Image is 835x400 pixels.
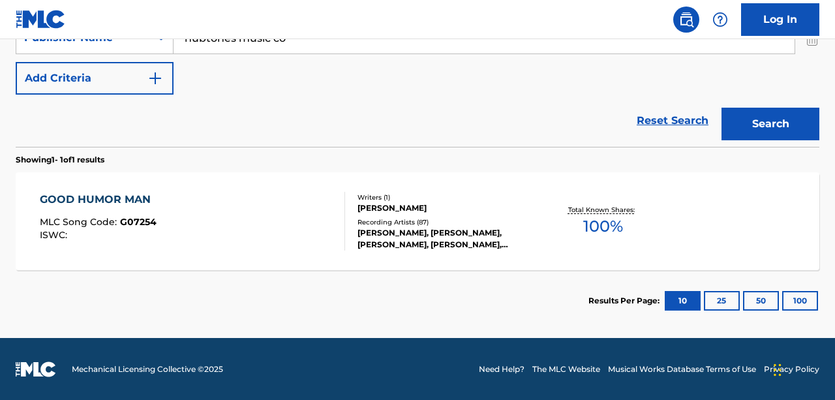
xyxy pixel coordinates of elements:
button: Add Criteria [16,62,174,95]
div: Help [707,7,733,33]
p: Total Known Shares: [568,205,638,215]
p: Showing 1 - 1 of 1 results [16,154,104,166]
span: G07254 [120,216,157,228]
a: Privacy Policy [764,363,819,375]
a: Musical Works Database Terms of Use [608,363,756,375]
p: Results Per Page: [588,295,663,307]
a: The MLC Website [532,363,600,375]
img: 9d2ae6d4665cec9f34b9.svg [147,70,163,86]
button: 10 [665,291,701,311]
button: 50 [743,291,779,311]
button: Search [721,108,819,140]
div: Drag [774,350,782,390]
img: help [712,12,728,27]
div: [PERSON_NAME], [PERSON_NAME], [PERSON_NAME], [PERSON_NAME], [PERSON_NAME] [357,227,536,251]
iframe: Chat Widget [770,337,835,400]
div: Recording Artists ( 87 ) [357,217,536,227]
img: search [678,12,694,27]
button: 25 [704,291,740,311]
a: Log In [741,3,819,36]
span: 100 % [583,215,623,238]
a: GOOD HUMOR MANMLC Song Code:G07254ISWC:Writers (1)[PERSON_NAME]Recording Artists (87)[PERSON_NAME... [16,172,819,270]
a: Reset Search [630,106,715,135]
span: Mechanical Licensing Collective © 2025 [72,363,223,375]
a: Public Search [673,7,699,33]
div: GOOD HUMOR MAN [40,192,157,208]
button: 100 [782,291,818,311]
div: [PERSON_NAME] [357,202,536,214]
div: Writers ( 1 ) [357,192,536,202]
a: Need Help? [479,363,524,375]
span: MLC Song Code : [40,216,120,228]
img: logo [16,362,56,377]
img: MLC Logo [16,10,66,29]
span: ISWC : [40,229,70,241]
